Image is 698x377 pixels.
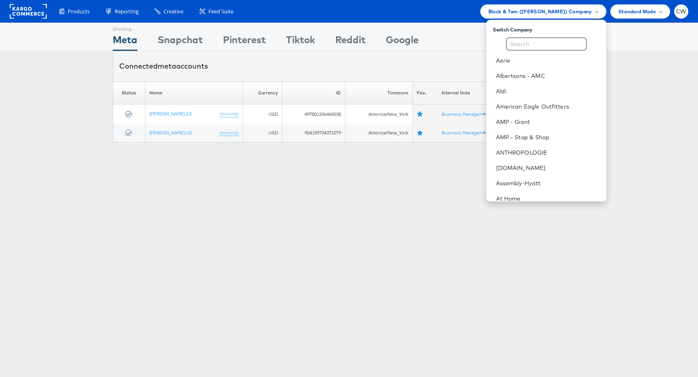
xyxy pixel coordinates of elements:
[164,8,183,15] span: Creative
[335,33,366,51] div: Reddit
[243,124,282,142] td: USD
[676,9,686,14] span: CW
[149,130,192,136] a: [PERSON_NAME] US
[496,87,600,95] a: Aldi
[145,82,243,105] th: Name
[158,33,203,51] div: Snapchat
[282,105,345,124] td: 497801206465538
[68,8,90,15] span: Products
[113,33,137,51] div: Meta
[496,72,600,80] a: Albertsons - AMC
[220,130,239,136] a: (rename)
[282,124,345,142] td: 924159734371079
[496,57,600,65] a: Aerie
[496,103,600,111] a: American Eagle Outfitters
[345,82,413,105] th: Timezone
[208,8,233,15] span: Feed Suite
[119,61,208,71] div: Connected accounts
[496,149,600,157] a: ANTHROPOLOGIE
[286,33,315,51] div: Tiktok
[223,33,266,51] div: Pinterest
[442,130,486,136] a: Business Manager
[243,105,282,124] td: USD
[442,111,486,117] a: Business Manager
[386,33,418,51] div: Google
[243,82,282,105] th: Currency
[113,23,137,33] div: Showing
[115,8,139,15] span: Reporting
[345,124,413,142] td: America/New_York
[282,82,345,105] th: ID
[113,82,145,105] th: Status
[158,61,176,71] span: meta
[496,179,600,187] a: Assembly-Hyatt
[345,105,413,124] td: America/New_York
[496,118,600,126] a: AMP - Giant
[493,23,606,33] div: Switch Company
[496,133,600,141] a: AMP - Stop & Shop
[149,111,191,117] a: [PERSON_NAME] 2.0
[488,7,592,16] span: Block & Tam ([PERSON_NAME]) Company
[506,38,587,50] input: Search
[618,7,656,16] span: Standard Mode
[496,195,600,203] a: At Home
[496,164,600,172] a: [DOMAIN_NAME]
[220,111,239,117] a: (rename)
